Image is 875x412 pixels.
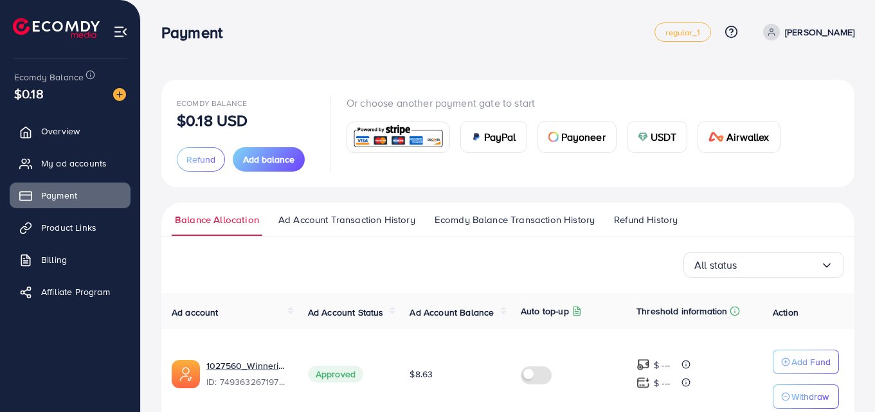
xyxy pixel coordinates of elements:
span: Overview [41,125,80,138]
div: <span class='underline'>1027560_Winnerize_1744747938584</span></br>7493632671978045448 [206,359,287,389]
span: Ecomdy Balance [14,71,84,84]
p: Or choose another payment gate to start [347,95,791,111]
img: card [638,132,648,142]
span: Payment [41,189,77,202]
img: menu [113,24,128,39]
p: $ --- [654,375,670,391]
span: Product Links [41,221,96,234]
div: Search for option [683,252,844,278]
a: regular_1 [654,22,710,42]
button: Add balance [233,147,305,172]
a: Overview [10,118,131,144]
a: [PERSON_NAME] [758,24,854,40]
button: Add Fund [773,350,839,374]
a: cardPayPal [460,121,527,153]
a: card [347,121,450,153]
button: Withdraw [773,384,839,409]
a: Billing [10,247,131,273]
a: My ad accounts [10,150,131,176]
img: card [471,132,482,142]
span: Ad Account Transaction History [278,213,415,227]
span: Ecomdy Balance Transaction History [435,213,595,227]
img: image [113,88,126,101]
a: cardAirwallex [698,121,780,153]
span: Airwallex [726,129,769,145]
span: $8.63 [410,368,433,381]
a: cardPayoneer [537,121,617,153]
span: PayPal [484,129,516,145]
span: Approved [308,366,363,382]
span: USDT [651,129,677,145]
img: top-up amount [636,358,650,372]
img: ic-ads-acc.e4c84228.svg [172,360,200,388]
span: Action [773,306,798,319]
input: Search for option [737,255,820,275]
span: Ecomdy Balance [177,98,247,109]
p: $ --- [654,357,670,373]
span: Ad account [172,306,219,319]
span: My ad accounts [41,157,107,170]
a: Product Links [10,215,131,240]
span: $0.18 [14,84,44,103]
span: ID: 7493632671978045448 [206,375,287,388]
span: Payoneer [561,129,606,145]
p: Add Fund [791,354,831,370]
span: Affiliate Program [41,285,110,298]
p: [PERSON_NAME] [785,24,854,40]
p: Auto top-up [521,303,569,319]
a: Affiliate Program [10,279,131,305]
span: Billing [41,253,67,266]
a: 1027560_Winnerize_1744747938584 [206,359,287,372]
a: cardUSDT [627,121,688,153]
img: logo [13,18,100,38]
iframe: Chat [820,354,865,402]
img: card [351,123,446,151]
span: Balance Allocation [175,213,259,227]
span: All status [694,255,737,275]
img: card [548,132,559,142]
p: Withdraw [791,389,829,404]
img: top-up amount [636,376,650,390]
span: Refund History [614,213,678,227]
span: Refund [186,153,215,166]
button: Refund [177,147,225,172]
a: Payment [10,183,131,208]
span: regular_1 [665,28,699,37]
p: Threshold information [636,303,727,319]
img: card [708,132,724,142]
p: $0.18 USD [177,112,248,128]
span: Ad Account Status [308,306,384,319]
span: Add balance [243,153,294,166]
span: Ad Account Balance [410,306,494,319]
h3: Payment [161,23,233,42]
